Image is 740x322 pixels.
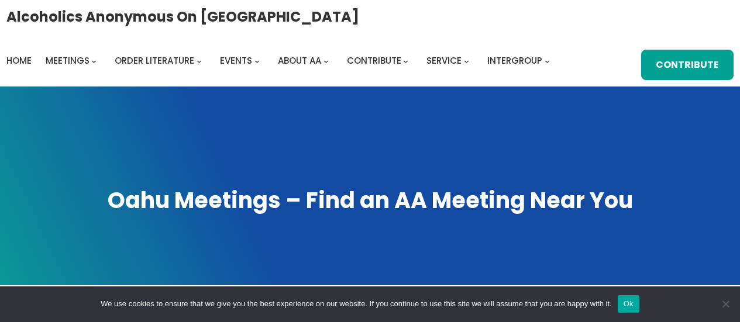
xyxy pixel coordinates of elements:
span: Contribute [347,54,401,67]
span: About AA [278,54,321,67]
a: Contribute [347,53,401,69]
span: Order Literature [115,54,194,67]
button: Intergroup submenu [545,58,550,63]
a: Contribute [641,50,734,80]
button: Service submenu [464,58,469,63]
nav: Intergroup [6,53,554,69]
h1: Oahu Meetings – Find an AA Meeting Near You [12,185,728,216]
a: Home [6,53,32,69]
button: Contribute submenu [403,58,408,63]
a: Intergroup [487,53,542,69]
a: Events [220,53,252,69]
a: About AA [278,53,321,69]
span: Home [6,54,32,67]
a: Meetings [46,53,90,69]
a: Service [426,53,462,69]
button: About AA submenu [323,58,329,63]
button: Meetings submenu [91,58,97,63]
button: Order Literature submenu [197,58,202,63]
span: No [720,298,731,310]
span: We use cookies to ensure that we give you the best experience on our website. If you continue to ... [101,298,611,310]
span: Events [220,54,252,67]
button: Ok [618,295,639,313]
span: Intergroup [487,54,542,67]
span: Service [426,54,462,67]
span: Meetings [46,54,90,67]
a: Alcoholics Anonymous on [GEOGRAPHIC_DATA] [6,4,359,29]
button: Events submenu [254,58,260,63]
